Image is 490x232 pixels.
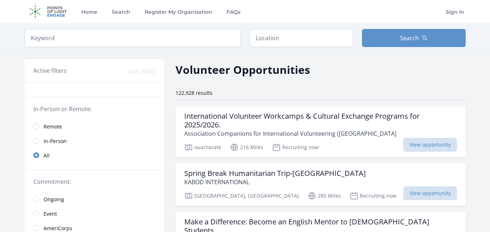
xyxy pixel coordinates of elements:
a: Ongoing [25,192,164,206]
span: AmeriCorps [44,225,72,232]
a: International Volunteer Workcamps & Cultural Exchange Programs for 2025/2026. Association Compani... [176,106,466,157]
span: Remote [44,123,62,130]
a: All [25,148,164,163]
a: Remote [25,119,164,134]
span: Search [400,34,419,42]
h3: International Volunteer Workcamps & Cultural Exchange Programs for 2025/2026. [184,112,457,129]
span: View opportunity [403,186,457,200]
p: [GEOGRAPHIC_DATA], [GEOGRAPHIC_DATA] [184,191,299,200]
span: View opportunity [403,138,457,152]
button: Clear filters [127,67,155,75]
button: Search [362,29,466,47]
span: All [44,152,50,159]
p: KABOD INTERNATIONAL [184,178,366,186]
h2: Volunteer Opportunities [176,62,310,78]
input: Keyword [25,29,241,47]
p: Association Companions for International Volunteering ([GEOGRAPHIC_DATA] [184,129,457,138]
p: Recruiting now [350,191,396,200]
a: In-Person [25,134,164,148]
p: Recruiting now [272,143,319,152]
h3: Spring Break Humanitarian Trip-[GEOGRAPHIC_DATA] [184,169,366,178]
p: 216 Miles [230,143,263,152]
legend: Commitment: [33,177,155,186]
a: Spring Break Humanitarian Trip-[GEOGRAPHIC_DATA] KABOD INTERNATIONAL [GEOGRAPHIC_DATA], [GEOGRAPH... [176,163,466,206]
p: ouarzazate [184,143,221,152]
span: Event [44,210,57,218]
h3: Active filters [33,66,67,75]
span: Ongoing [44,196,64,203]
a: Event [25,206,164,221]
p: 285 Miles [308,191,341,200]
span: 122,928 results [176,89,213,96]
legend: In-Person or Remote: [33,105,155,113]
input: Location [250,29,353,47]
span: In-Person [44,138,67,145]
